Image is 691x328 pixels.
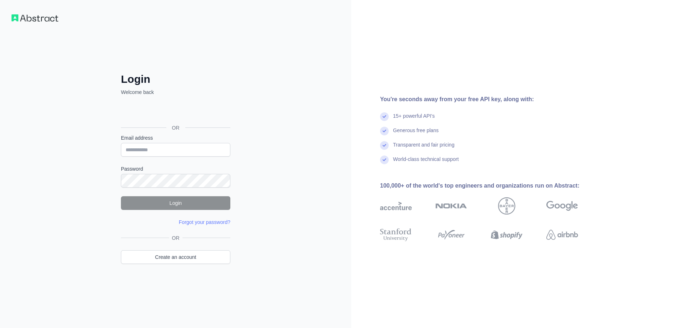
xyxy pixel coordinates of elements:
img: check mark [380,127,389,135]
a: Forgot your password? [179,219,230,225]
img: bayer [498,197,515,215]
label: Password [121,165,230,172]
img: accenture [380,197,412,215]
div: Transparent and fair pricing [393,141,455,156]
h2: Login [121,73,230,86]
div: Generous free plans [393,127,439,141]
a: Create an account [121,250,230,264]
img: nokia [435,197,467,215]
img: airbnb [546,227,578,243]
label: Email address [121,134,230,141]
div: 100,000+ of the world's top engineers and organizations run on Abstract: [380,181,601,190]
img: check mark [380,112,389,121]
iframe: Sign in with Google Button [117,104,232,120]
div: You're seconds away from your free API key, along with: [380,95,601,104]
p: Welcome back [121,89,230,96]
img: shopify [491,227,523,243]
img: check mark [380,141,389,150]
span: OR [166,124,185,131]
img: stanford university [380,227,412,243]
img: Workflow [12,14,58,22]
button: Login [121,196,230,210]
img: payoneer [435,227,467,243]
div: World-class technical support [393,156,459,170]
span: OR [169,234,182,242]
img: check mark [380,156,389,164]
img: google [546,197,578,215]
div: 15+ powerful API's [393,112,435,127]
